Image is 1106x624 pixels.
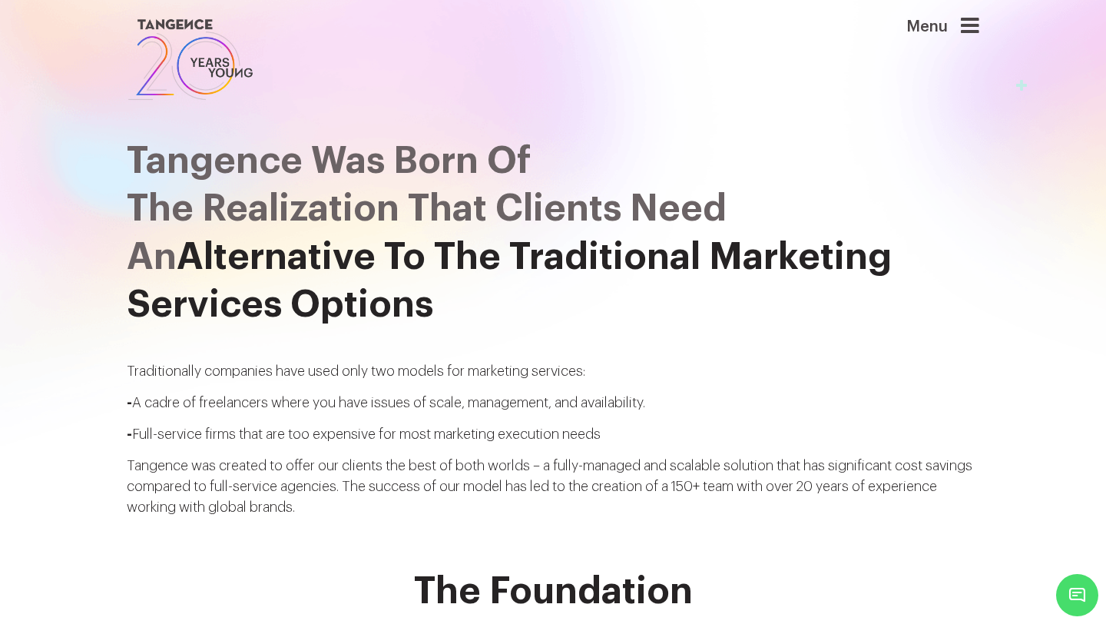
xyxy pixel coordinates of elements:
[127,427,132,441] span: -
[127,15,254,104] img: logo SVG
[127,142,727,276] span: Tangence Was Born Of the realization that clients need an
[127,138,979,330] h2: Alternative To The Traditional Marketing Services Options
[127,393,979,413] p: A cadre of freelancers where you have issues of scale, management, and availability.
[127,571,979,612] h2: The Foundation
[127,424,979,445] p: Full-service firms that are too expensive for most marketing execution needs
[127,396,132,410] span: -
[1056,574,1098,616] span: Chat Widget
[127,361,979,382] p: Traditionally companies have used only two models for marketing services:
[127,456,979,518] p: Tangence was created to offer our clients the best of both worlds – a fully-managed and scalable ...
